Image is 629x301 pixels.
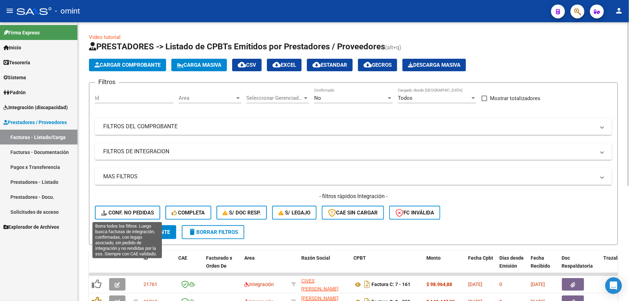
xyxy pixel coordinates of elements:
[144,255,148,261] span: ID
[3,223,59,231] span: Explorador de Archivos
[312,60,321,69] mat-icon: cloud_download
[497,251,528,281] datatable-header-cell: Días desde Emisión
[499,282,502,287] span: 0
[531,255,550,269] span: Fecha Recibido
[299,251,351,281] datatable-header-cell: Razón Social
[267,59,302,71] button: EXCEL
[89,59,166,71] button: Cargar Comprobante
[182,225,244,239] button: Borrar Filtros
[424,251,465,281] datatable-header-cell: Monto
[605,277,622,294] div: Open Intercom Messenger
[389,206,440,220] button: FC Inválida
[223,210,261,216] span: S/ Doc Resp.
[362,279,371,290] i: Descargar documento
[244,282,274,287] span: Integración
[3,44,21,51] span: Inicio
[272,62,296,68] span: EXCEL
[307,59,353,71] button: Estandar
[301,277,348,292] div: 27268776627
[385,44,401,51] span: (alt+q)
[95,193,612,200] h4: - filtros rápidos Integración -
[490,94,540,103] span: Mostrar totalizadores
[95,168,612,185] mat-expansion-panel-header: MAS FILTROS
[363,60,372,69] mat-icon: cloud_download
[55,3,80,19] span: - omint
[322,206,384,220] button: CAE SIN CARGAR
[353,255,366,261] span: CPBT
[95,143,612,160] mat-expansion-panel-header: FILTROS DE INTEGRACION
[3,59,30,66] span: Tesorería
[468,255,493,261] span: Fecha Cpbt
[203,251,242,281] datatable-header-cell: Facturado x Orden De
[3,89,26,96] span: Padrón
[531,282,545,287] span: [DATE]
[3,29,40,36] span: Firma Express
[188,228,196,236] mat-icon: delete
[371,282,410,287] strong: Factura C: 7 - 161
[358,59,397,71] button: Gecros
[89,34,121,40] a: Video tutorial
[272,206,317,220] button: S/ legajo
[175,251,203,281] datatable-header-cell: CAE
[559,251,601,281] datatable-header-cell: Doc Respaldatoria
[101,228,109,236] mat-icon: search
[242,251,288,281] datatable-header-cell: Area
[395,210,434,216] span: FC Inválida
[177,62,221,68] span: Carga Masiva
[238,62,256,68] span: CSV
[103,173,595,180] mat-panel-title: MAS FILTROS
[314,95,321,101] span: No
[101,210,154,216] span: Conf. no pedidas
[402,59,466,71] button: Descarga Masiva
[103,148,595,155] mat-panel-title: FILTROS DE INTEGRACION
[408,62,460,68] span: Descarga Masiva
[179,95,235,101] span: Area
[246,95,303,101] span: Seleccionar Gerenciador
[312,62,347,68] span: Estandar
[206,255,232,269] span: Facturado x Orden De
[95,62,161,68] span: Cargar Comprobante
[95,206,160,220] button: Conf. no pedidas
[89,42,385,51] span: PRESTADORES -> Listado de CPBTs Emitidos por Prestadores / Proveedores
[363,62,392,68] span: Gecros
[103,123,595,130] mat-panel-title: FILTROS DEL COMPROBANTE
[351,251,424,281] datatable-header-cell: CPBT
[188,229,238,235] span: Borrar Filtros
[402,59,466,71] app-download-masive: Descarga masiva de comprobantes (adjuntos)
[232,59,262,71] button: CSV
[278,210,310,216] span: S/ legajo
[141,251,175,281] datatable-header-cell: ID
[217,206,267,220] button: S/ Doc Resp.
[95,225,176,239] button: Buscar Comprobante
[101,229,170,235] span: Buscar Comprobante
[172,210,205,216] span: Completa
[426,255,441,261] span: Monto
[562,255,593,269] span: Doc Respaldatoria
[465,251,497,281] datatable-header-cell: Fecha Cpbt
[244,255,255,261] span: Area
[468,282,482,287] span: [DATE]
[95,118,612,135] mat-expansion-panel-header: FILTROS DEL COMPROBANTE
[272,60,281,69] mat-icon: cloud_download
[615,7,623,15] mat-icon: person
[6,7,14,15] mat-icon: menu
[3,119,67,126] span: Prestadores / Proveedores
[95,77,119,87] h3: Filtros
[426,282,452,287] strong: $ 98.964,88
[3,74,26,81] span: Sistema
[3,104,68,111] span: Integración (discapacidad)
[499,255,524,269] span: Días desde Emisión
[238,60,246,69] mat-icon: cloud_download
[301,255,330,261] span: Razón Social
[178,255,187,261] span: CAE
[144,282,157,287] span: 21761
[328,210,378,216] span: CAE SIN CARGAR
[301,278,338,292] span: CIVES [PERSON_NAME]
[398,95,412,101] span: Todos
[528,251,559,281] datatable-header-cell: Fecha Recibido
[165,206,211,220] button: Completa
[171,59,227,71] button: Carga Masiva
